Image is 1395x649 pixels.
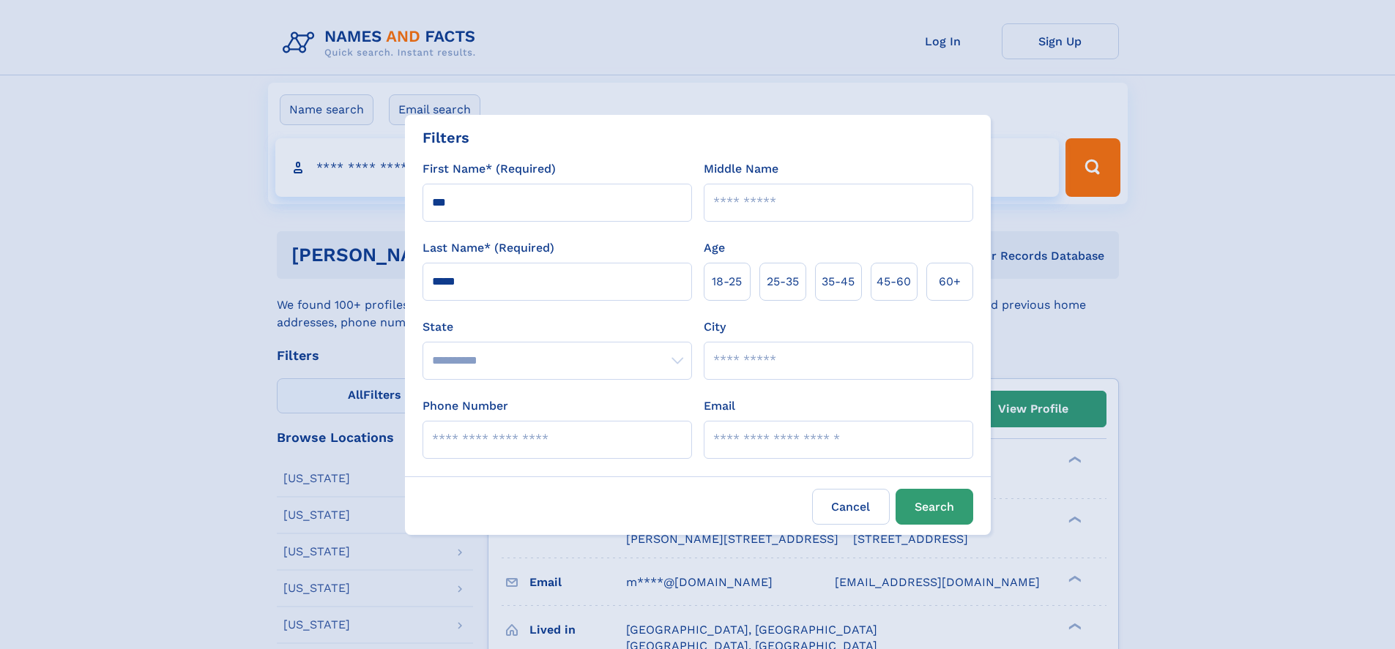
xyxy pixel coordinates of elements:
[896,489,973,525] button: Search
[704,397,735,415] label: Email
[767,273,799,290] span: 25‑35
[704,239,725,257] label: Age
[423,239,554,257] label: Last Name* (Required)
[423,318,692,336] label: State
[423,127,469,149] div: Filters
[939,273,961,290] span: 60+
[812,489,890,525] label: Cancel
[704,160,778,178] label: Middle Name
[704,318,726,336] label: City
[423,397,508,415] label: Phone Number
[877,273,911,290] span: 45‑60
[712,273,742,290] span: 18‑25
[822,273,855,290] span: 35‑45
[423,160,556,178] label: First Name* (Required)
